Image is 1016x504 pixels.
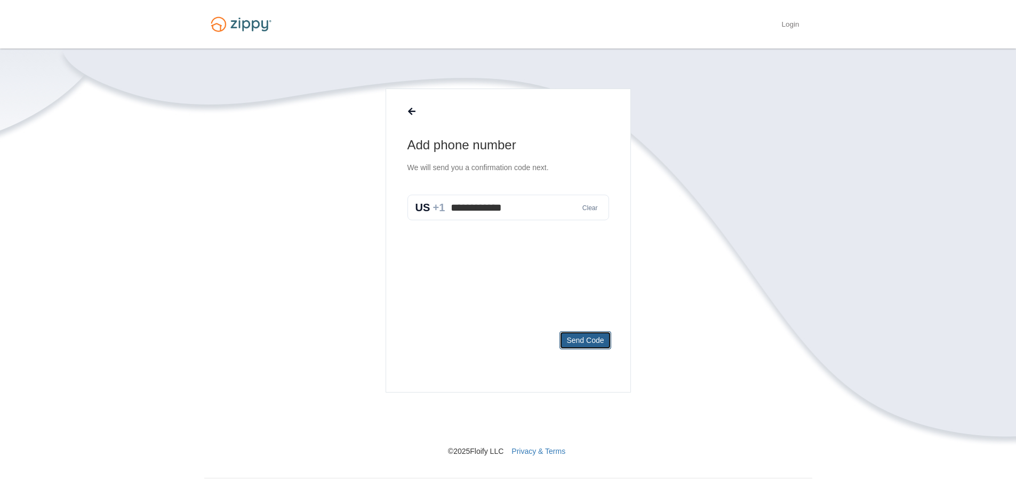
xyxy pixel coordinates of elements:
[579,203,601,213] button: Clear
[781,20,799,31] a: Login
[204,12,278,37] img: Logo
[204,393,812,457] nav: © 2025 Floify LLC
[559,331,611,349] button: Send Code
[511,447,565,455] a: Privacy & Terms
[407,162,609,173] p: We will send you a confirmation code next.
[407,137,609,154] h1: Add phone number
